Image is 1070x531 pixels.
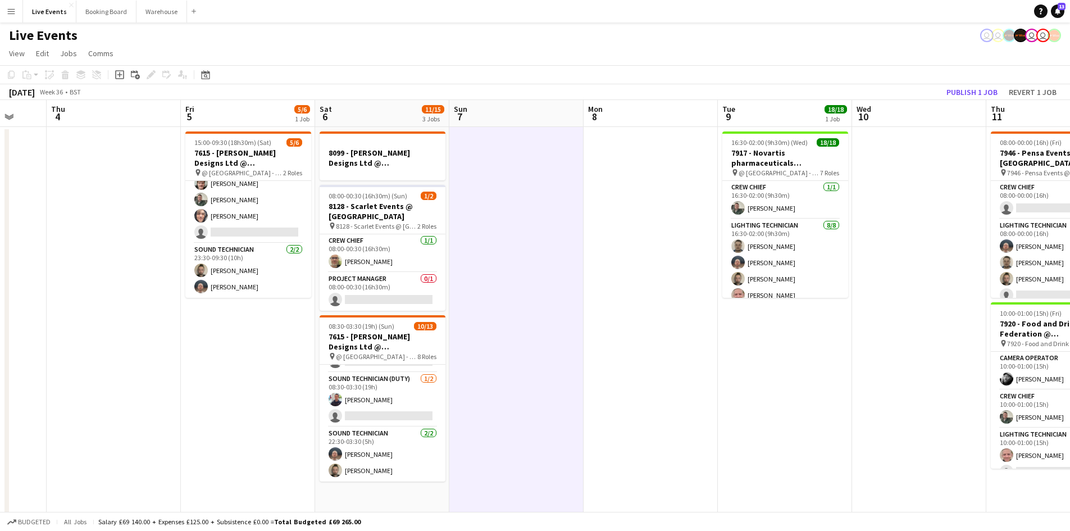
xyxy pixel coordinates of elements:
[320,201,445,221] h3: 8128 - Scarlet Events @ [GEOGRAPHIC_DATA]
[1058,3,1066,10] span: 13
[185,243,311,298] app-card-role: Sound Technician2/223:30-09:30 (10h)[PERSON_NAME][PERSON_NAME]
[9,48,25,58] span: View
[1000,138,1062,147] span: 08:00-00:00 (16h) (Fri)
[417,352,436,361] span: 8 Roles
[185,104,194,114] span: Fri
[202,169,283,177] span: @ [GEOGRAPHIC_DATA] - 7615
[1014,29,1027,42] app-user-avatar: Production Managers
[422,105,444,114] span: 11/15
[6,516,52,528] button: Budgeted
[88,48,113,58] span: Comms
[274,518,361,526] span: Total Budgeted £69 265.00
[320,273,445,311] app-card-role: Project Manager0/108:00-00:30 (16h30m)
[417,222,436,230] span: 2 Roles
[452,110,467,123] span: 7
[329,322,394,330] span: 08:30-03:30 (19h) (Sun)
[989,110,1005,123] span: 11
[1025,29,1039,42] app-user-avatar: Technical Department
[320,148,445,168] h3: 8099 - [PERSON_NAME] Designs Ltd @ [GEOGRAPHIC_DATA]
[318,110,332,123] span: 6
[1004,85,1061,99] button: Revert 1 job
[722,104,735,114] span: Tue
[49,110,65,123] span: 4
[739,169,820,177] span: @ [GEOGRAPHIC_DATA] - 7917
[31,46,53,61] a: Edit
[991,29,1005,42] app-user-avatar: Eden Hopkins
[294,105,310,114] span: 5/6
[722,219,848,371] app-card-role: Lighting Technician8/816:30-02:00 (9h30m)[PERSON_NAME][PERSON_NAME][PERSON_NAME][PERSON_NAME]
[9,87,35,98] div: [DATE]
[820,169,839,177] span: 7 Roles
[84,46,118,61] a: Comms
[320,315,445,482] app-job-card: 08:30-03:30 (19h) (Sun)10/137615 - [PERSON_NAME] Designs Ltd @ [GEOGRAPHIC_DATA] @ [GEOGRAPHIC_DA...
[817,138,839,147] span: 18/18
[320,185,445,311] app-job-card: 08:00-00:30 (16h30m) (Sun)1/28128 - Scarlet Events @ [GEOGRAPHIC_DATA] 8128 - Scarlet Events @ [G...
[320,234,445,273] app-card-role: Crew Chief1/108:00-00:30 (16h30m)[PERSON_NAME]
[36,48,49,58] span: Edit
[185,148,311,168] h3: 7615 - [PERSON_NAME] Designs Ltd @ [GEOGRAPHIC_DATA]
[336,222,417,230] span: 8128 - Scarlet Events @ [GEOGRAPHIC_DATA]
[942,85,1002,99] button: Publish 1 job
[185,131,311,298] app-job-card: 15:00-09:30 (18h30m) (Sat)5/67615 - [PERSON_NAME] Designs Ltd @ [GEOGRAPHIC_DATA] @ [GEOGRAPHIC_D...
[184,110,194,123] span: 5
[283,169,302,177] span: 2 Roles
[56,46,81,61] a: Jobs
[1051,4,1064,18] a: 13
[295,115,309,123] div: 1 Job
[722,181,848,219] app-card-role: Crew Chief1/116:30-02:00 (9h30m)[PERSON_NAME]
[18,518,51,526] span: Budgeted
[23,1,76,22] button: Live Events
[857,104,871,114] span: Wed
[414,322,436,330] span: 10/13
[51,104,65,114] span: Thu
[320,131,445,180] app-job-card: 8099 - [PERSON_NAME] Designs Ltd @ [GEOGRAPHIC_DATA]
[194,138,271,147] span: 15:00-09:30 (18h30m) (Sat)
[60,48,77,58] span: Jobs
[980,29,994,42] app-user-avatar: Andrew Gorman
[722,131,848,298] app-job-card: 16:30-02:00 (9h30m) (Wed)18/187917 - Novartis pharmaceuticals Corporation @ [GEOGRAPHIC_DATA] @ [...
[991,104,1005,114] span: Thu
[855,110,871,123] span: 10
[1036,29,1050,42] app-user-avatar: Technical Department
[588,104,603,114] span: Mon
[320,373,445,427] app-card-role: Sound Technician (Duty)1/208:30-03:30 (19h)[PERSON_NAME]
[731,138,808,147] span: 16:30-02:00 (9h30m) (Wed)
[722,148,848,168] h3: 7917 - Novartis pharmaceuticals Corporation @ [GEOGRAPHIC_DATA]
[76,1,136,22] button: Booking Board
[454,104,467,114] span: Sun
[1000,309,1062,317] span: 10:00-01:00 (15h) (Fri)
[62,518,89,526] span: All jobs
[286,138,302,147] span: 5/6
[336,352,417,361] span: @ [GEOGRAPHIC_DATA] - 7615
[37,88,65,96] span: Week 36
[9,27,78,44] h1: Live Events
[320,427,445,482] app-card-role: Sound Technician2/222:30-03:30 (5h)[PERSON_NAME][PERSON_NAME]
[136,1,187,22] button: Warehouse
[1003,29,1016,42] app-user-avatar: Production Managers
[320,104,332,114] span: Sat
[70,88,81,96] div: BST
[825,105,847,114] span: 18/18
[4,46,29,61] a: View
[329,192,407,200] span: 08:00-00:30 (16h30m) (Sun)
[1048,29,1061,42] app-user-avatar: Alex Gill
[185,156,311,243] app-card-role: Lighting Technician3/415:00-01:00 (10h)[PERSON_NAME][PERSON_NAME][PERSON_NAME]
[586,110,603,123] span: 8
[421,192,436,200] span: 1/2
[721,110,735,123] span: 9
[422,115,444,123] div: 3 Jobs
[320,332,445,352] h3: 7615 - [PERSON_NAME] Designs Ltd @ [GEOGRAPHIC_DATA]
[98,518,361,526] div: Salary £69 140.00 + Expenses £125.00 + Subsistence £0.00 =
[825,115,846,123] div: 1 Job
